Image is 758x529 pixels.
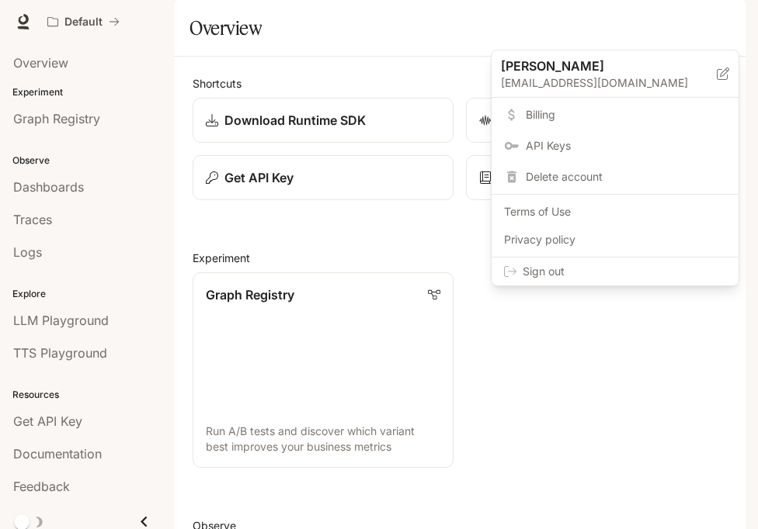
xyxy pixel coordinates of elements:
span: Sign out [523,264,726,279]
p: [PERSON_NAME] [501,57,692,75]
span: Privacy policy [504,232,726,247]
div: Delete account [495,163,735,191]
p: [EMAIL_ADDRESS][DOMAIN_NAME] [501,75,717,91]
span: API Keys [526,138,726,154]
a: API Keys [495,132,735,160]
span: Delete account [526,169,726,185]
div: Sign out [492,258,739,285]
div: [PERSON_NAME][EMAIL_ADDRESS][DOMAIN_NAME] [492,50,739,98]
a: Billing [495,101,735,129]
span: Terms of Use [504,204,726,220]
span: Billing [526,107,726,123]
a: Privacy policy [495,226,735,254]
a: Terms of Use [495,198,735,226]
